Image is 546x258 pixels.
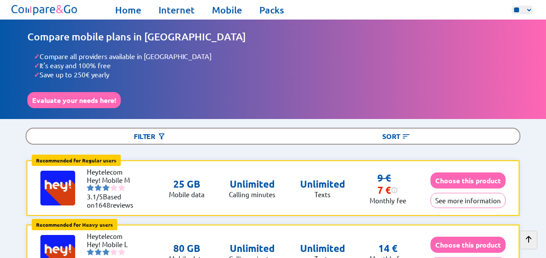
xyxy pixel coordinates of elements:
img: starnr5 [118,184,125,191]
h1: Compare mobile plans in [GEOGRAPHIC_DATA] [27,30,519,43]
span: 1648 [95,201,110,209]
p: 14 € [378,242,397,255]
div: 7 € [377,184,398,196]
p: 25 GB [169,178,205,190]
button: Evaluate your needs here! [27,92,121,108]
a: Packs [259,4,284,16]
span: 3.1/5 [87,192,103,201]
li: Based on reviews [87,192,139,209]
img: information [391,187,398,194]
li: Hey! Mobile L [87,240,139,248]
li: Save up to 250€ yearly [34,70,519,79]
p: Monthly fee [370,196,406,205]
img: starnr5 [118,248,125,255]
button: Choose this product [430,172,506,189]
li: Heytelecom [87,168,139,176]
img: Button open the filtering menu [157,132,166,141]
img: starnr1 [87,184,94,191]
li: Hey! Mobile M [87,176,139,184]
div: Sort [273,129,520,144]
button: Choose this product [430,237,506,253]
p: Texts [300,190,345,198]
p: Unlimited [300,178,345,190]
p: Unlimited [229,178,275,190]
a: Home [115,4,141,16]
s: 9 € [377,172,391,184]
img: Logo of Compare&Go [10,2,79,17]
img: starnr2 [95,248,102,255]
img: starnr4 [110,184,117,191]
a: Internet [159,4,195,16]
span: ✓ [34,70,40,79]
p: Calling minutes [229,190,275,198]
a: Choose this product [430,241,506,249]
b: Recommended for Heavy users [36,221,113,228]
button: See more information [430,193,506,208]
p: Mobile data [169,190,205,198]
img: Logo of Heytelecom [40,171,75,205]
p: Unlimited [229,242,275,255]
span: ✓ [34,52,40,61]
b: Recommended for Regular users [36,157,116,164]
a: Choose this product [430,176,506,185]
li: It's easy and 100% free [34,61,519,70]
img: Button open the sorting menu [402,132,410,141]
a: See more information [430,196,506,205]
div: Filter [26,129,273,144]
img: starnr4 [110,248,117,255]
a: Mobile [212,4,242,16]
li: Compare all providers available in [GEOGRAPHIC_DATA] [34,52,519,61]
p: 80 GB [169,242,205,255]
img: starnr1 [87,248,94,255]
img: starnr2 [95,184,102,191]
img: starnr3 [103,248,109,255]
li: Heytelecom [87,232,139,240]
span: ✓ [34,61,40,70]
p: Unlimited [300,242,345,255]
img: starnr3 [103,184,109,191]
